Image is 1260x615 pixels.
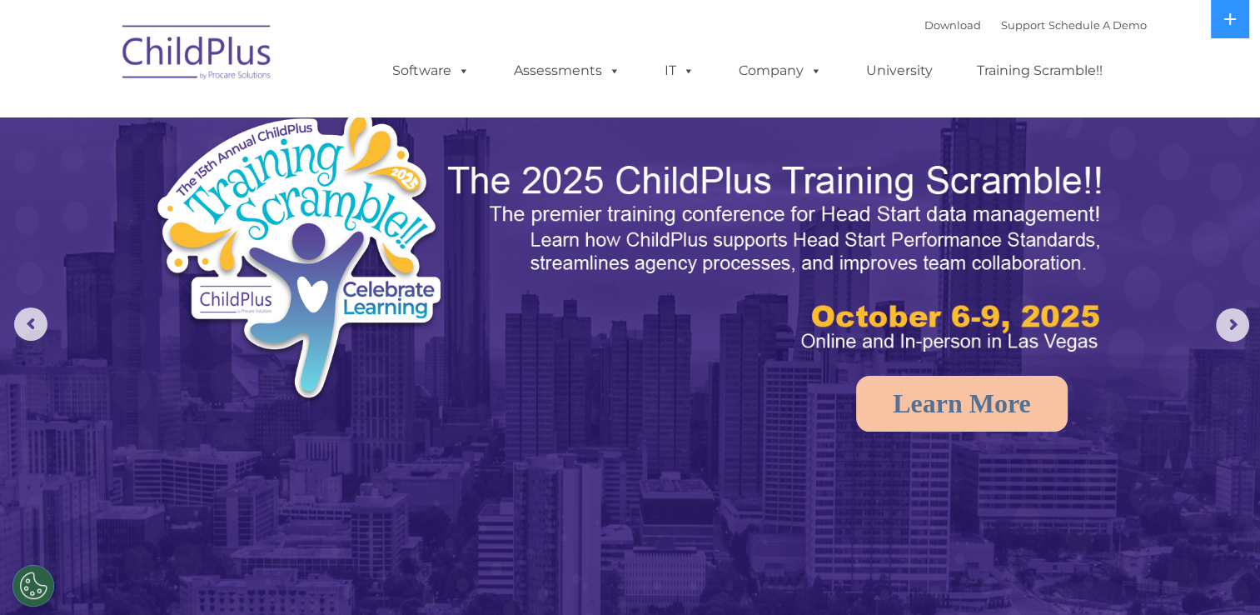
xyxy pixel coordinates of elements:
[849,54,949,87] a: University
[648,54,711,87] a: IT
[722,54,839,87] a: Company
[1001,18,1045,32] a: Support
[1048,18,1147,32] a: Schedule A Demo
[114,13,281,97] img: ChildPlus by Procare Solutions
[12,565,54,607] button: Cookies Settings
[376,54,486,87] a: Software
[856,376,1068,432] a: Learn More
[497,54,637,87] a: Assessments
[232,178,302,191] span: Phone number
[924,18,1147,32] font: |
[960,54,1119,87] a: Training Scramble!!
[232,110,282,122] span: Last name
[924,18,981,32] a: Download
